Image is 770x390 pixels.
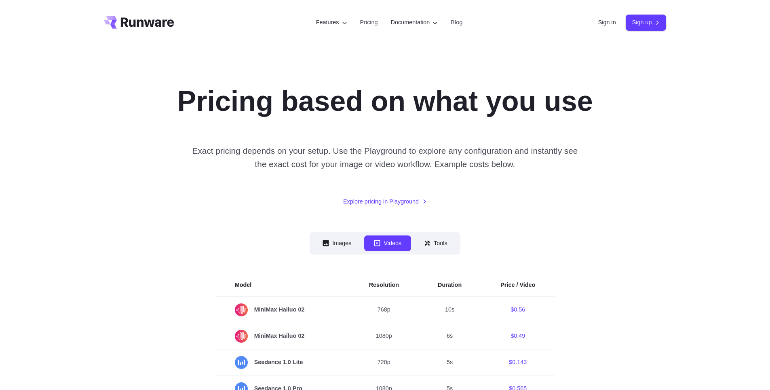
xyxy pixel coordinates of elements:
[391,18,438,27] label: Documentation
[313,235,361,251] button: Images
[481,323,555,349] td: $0.49
[350,297,418,323] td: 768p
[451,18,462,27] a: Blog
[598,18,616,27] a: Sign in
[343,197,427,206] a: Explore pricing in Playground
[626,15,667,30] a: Sign up
[414,235,457,251] button: Tools
[418,323,481,349] td: 6s
[350,323,418,349] td: 1080p
[481,274,555,297] th: Price / Video
[235,356,330,369] span: Seedance 1.0 Lite
[481,297,555,323] td: $0.56
[481,349,555,375] td: $0.143
[364,235,411,251] button: Videos
[360,18,378,27] a: Pricing
[350,274,418,297] th: Resolution
[235,330,330,343] span: MiniMax Hailuo 02
[418,274,481,297] th: Duration
[235,303,330,316] span: MiniMax Hailuo 02
[418,349,481,375] td: 5s
[418,297,481,323] td: 10s
[177,84,593,118] h1: Pricing based on what you use
[215,274,350,297] th: Model
[350,349,418,375] td: 720p
[316,18,347,27] label: Features
[188,144,582,171] p: Exact pricing depends on your setup. Use the Playground to explore any configuration and instantl...
[104,16,174,29] a: Go to /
